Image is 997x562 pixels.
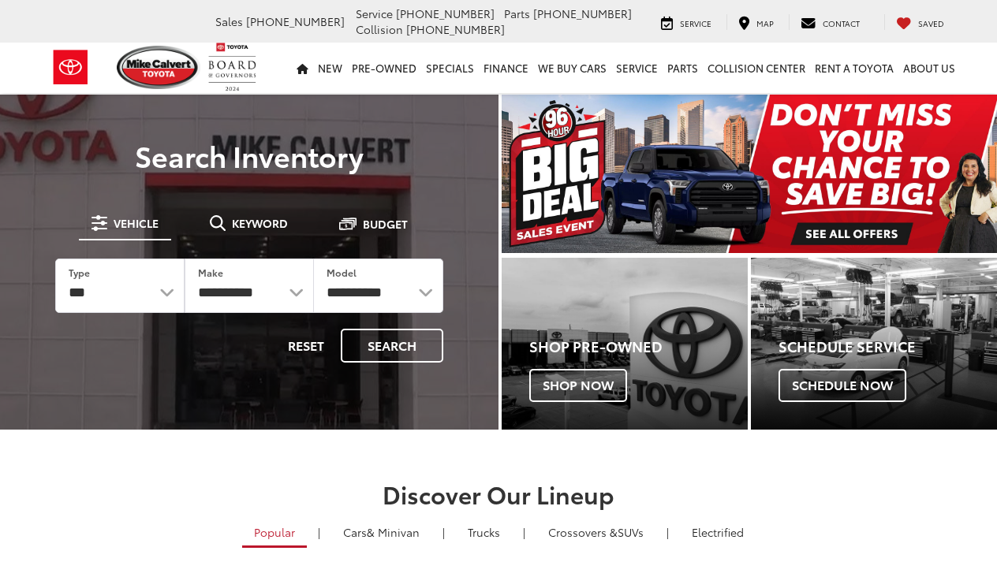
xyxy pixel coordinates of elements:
[215,13,243,29] span: Sales
[533,6,632,21] span: [PHONE_NUMBER]
[69,266,90,279] label: Type
[406,21,505,37] span: [PHONE_NUMBER]
[810,43,898,93] a: Rent a Toyota
[246,13,345,29] span: [PHONE_NUMBER]
[504,6,530,21] span: Parts
[751,258,997,430] div: Toyota
[529,339,748,355] h4: Shop Pre-Owned
[918,17,944,29] span: Saved
[529,369,627,402] span: Shop Now
[114,218,159,229] span: Vehicle
[502,95,997,255] section: Carousel section with vehicle pictures - may contain disclaimers.
[274,329,338,363] button: Reset
[502,95,997,253] div: carousel slide number 1 of 1
[232,218,288,229] span: Keyword
[33,140,465,171] h3: Search Inventory
[823,17,860,29] span: Contact
[367,524,420,540] span: & Minivan
[779,339,997,355] h4: Schedule Service
[313,43,347,93] a: New
[502,95,997,253] img: Big Deal Sales Event
[242,519,307,548] a: Popular
[479,43,533,93] a: Finance
[680,519,756,545] a: Electrified
[663,524,673,540] li: |
[663,43,703,93] a: Parts
[680,17,711,29] span: Service
[751,258,997,430] a: Schedule Service Schedule Now
[519,524,529,540] li: |
[198,266,223,279] label: Make
[314,524,324,540] li: |
[456,519,512,545] a: Trucks
[439,524,449,540] li: |
[341,329,443,363] button: Search
[363,218,408,229] span: Budget
[356,6,393,21] span: Service
[756,17,774,29] span: Map
[884,14,956,30] a: My Saved Vehicles
[536,519,655,545] a: SUVs
[41,42,100,93] img: Toyota
[292,43,313,93] a: Home
[898,43,960,93] a: About Us
[779,369,906,402] span: Schedule Now
[649,14,723,30] a: Service
[49,481,948,507] h2: Discover Our Lineup
[356,21,403,37] span: Collision
[502,258,748,430] a: Shop Pre-Owned Shop Now
[396,6,495,21] span: [PHONE_NUMBER]
[331,519,431,545] a: Cars
[548,524,618,540] span: Crossovers &
[421,43,479,93] a: Specials
[347,43,421,93] a: Pre-Owned
[327,266,357,279] label: Model
[502,258,748,430] div: Toyota
[726,14,786,30] a: Map
[789,14,872,30] a: Contact
[611,43,663,93] a: Service
[703,43,810,93] a: Collision Center
[533,43,611,93] a: WE BUY CARS
[117,46,200,89] img: Mike Calvert Toyota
